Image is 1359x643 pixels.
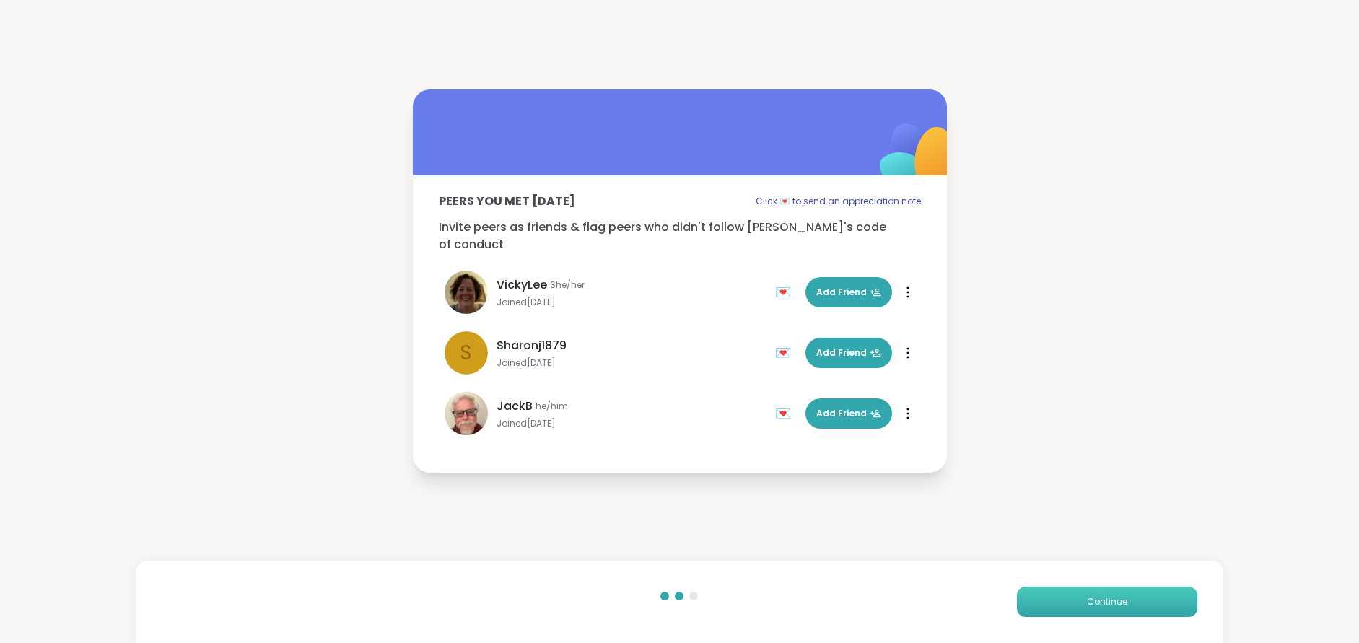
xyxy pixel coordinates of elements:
[816,286,881,299] span: Add Friend
[775,341,797,364] div: 💌
[816,407,881,420] span: Add Friend
[439,219,921,253] p: Invite peers as friends & flag peers who didn't follow [PERSON_NAME]'s code of conduct
[460,338,472,368] span: S
[805,398,892,429] button: Add Friend
[816,346,881,359] span: Add Friend
[497,357,766,369] span: Joined [DATE]
[497,398,533,415] span: JackB
[445,392,488,435] img: JackB
[756,193,921,210] p: Click 💌 to send an appreciation note
[846,86,989,229] img: ShareWell Logomark
[1017,587,1197,617] button: Continue
[805,277,892,307] button: Add Friend
[536,401,568,412] span: he/him
[805,338,892,368] button: Add Friend
[439,193,575,210] p: Peers you met [DATE]
[775,402,797,425] div: 💌
[445,271,488,314] img: VickyLee
[497,337,567,354] span: Sharonj1879
[497,276,547,294] span: VickyLee
[550,279,585,291] span: She/her
[1087,595,1127,608] span: Continue
[497,418,766,429] span: Joined [DATE]
[497,297,766,308] span: Joined [DATE]
[775,281,797,304] div: 💌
